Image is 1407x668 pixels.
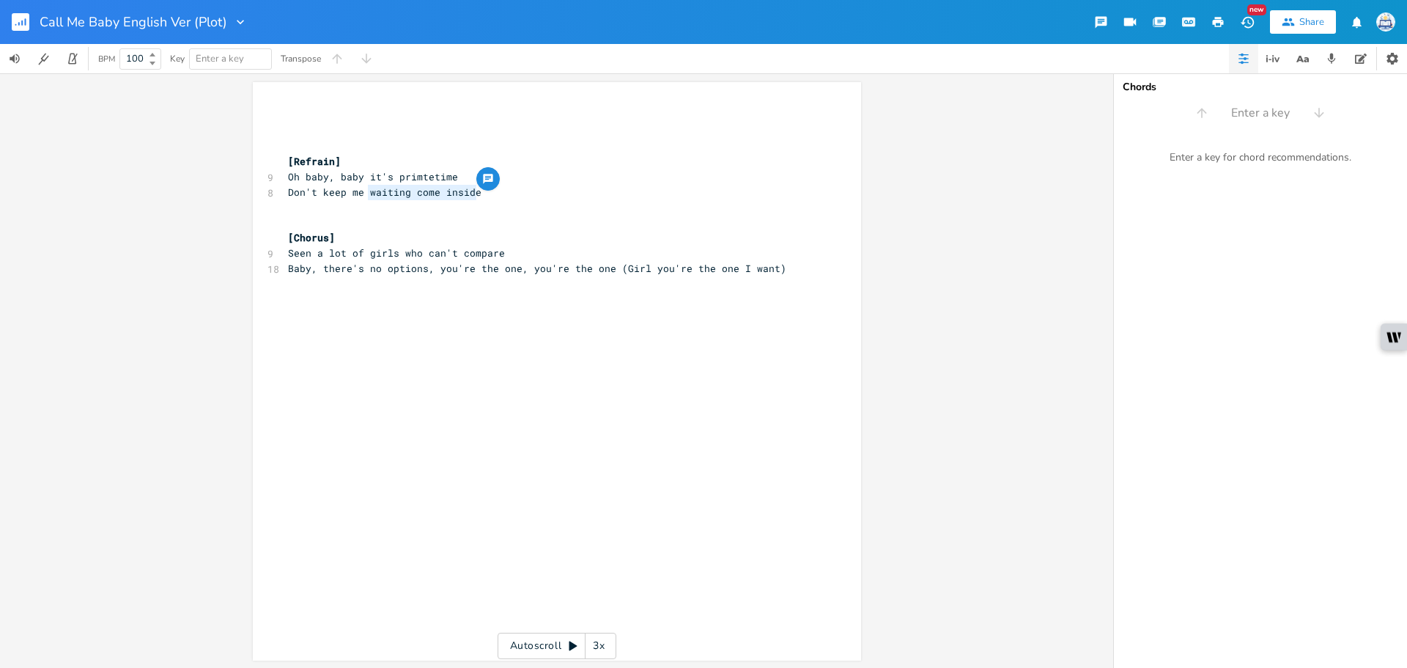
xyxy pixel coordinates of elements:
[1247,4,1266,15] div: New
[281,54,321,63] div: Transpose
[288,231,335,244] span: [Chorus]
[1376,12,1395,32] img: Sign In
[1299,15,1324,29] div: Share
[1231,105,1290,122] span: Enter a key
[498,633,616,659] div: Autoscroll
[288,246,505,260] span: Seen a lot of girls who can't compare
[288,170,458,183] span: Oh baby, baby it's primtetime
[288,155,341,168] span: [Refrain]
[1123,82,1398,92] div: Chords
[98,55,115,63] div: BPM
[196,52,244,65] span: Enter a key
[586,633,612,659] div: 3x
[288,186,481,199] span: Don't keep me waiting come inside
[170,54,185,63] div: Key
[1233,9,1262,35] button: New
[1114,142,1407,173] div: Enter a key for chord recommendations.
[288,262,786,275] span: Baby, there's no options, you're the one, you're the one (Girl you're the one I want)
[1270,10,1336,34] button: Share
[40,15,227,29] span: Call Me Baby English Ver (Plot)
